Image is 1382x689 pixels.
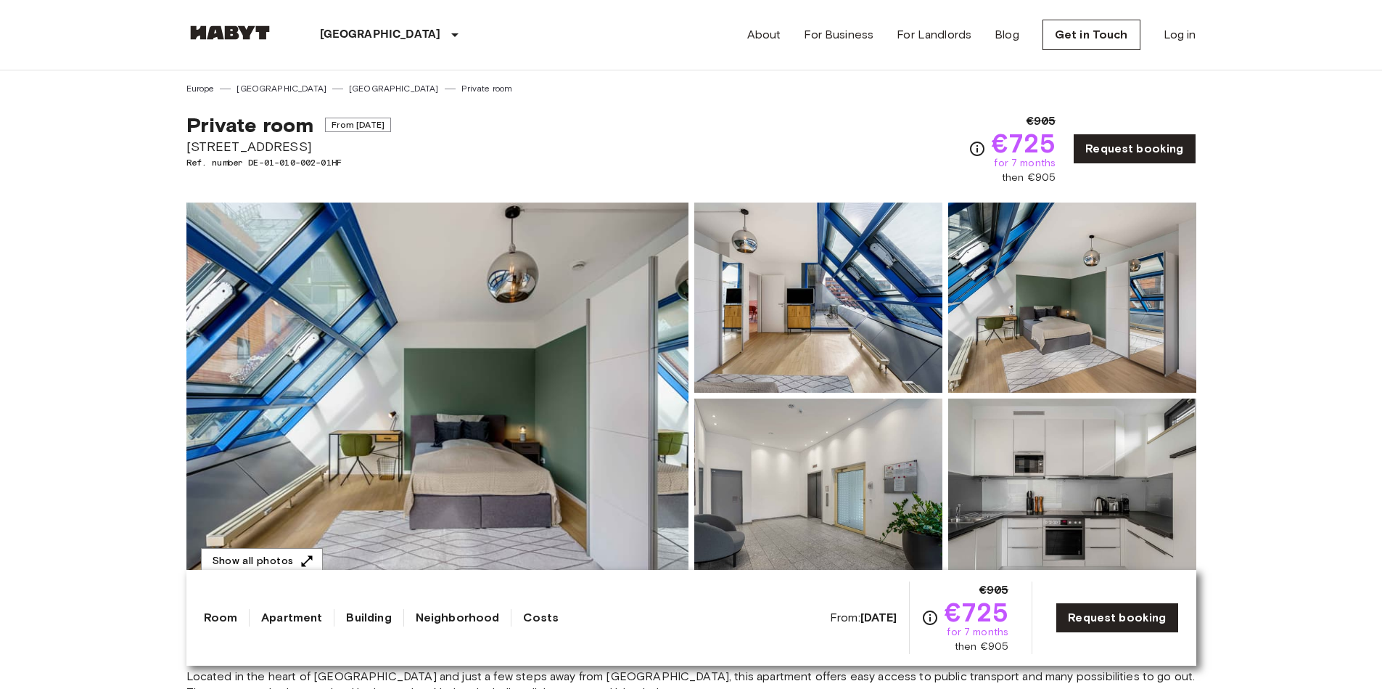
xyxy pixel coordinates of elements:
span: Ref. number DE-01-010-002-01HF [186,156,391,169]
a: About [747,26,781,44]
a: [GEOGRAPHIC_DATA] [236,82,326,95]
span: From [DATE] [325,118,391,132]
svg: Check cost overview for full price breakdown. Please note that discounts apply to new joiners onl... [968,140,986,158]
a: Request booking [1073,134,1196,164]
button: Show all photos [201,548,323,575]
a: Get in Touch [1042,20,1140,50]
span: Private room [186,113,314,137]
a: For Landlords [897,26,971,44]
a: Building [346,609,391,627]
span: then €905 [955,640,1008,654]
span: for 7 months [994,156,1056,171]
a: Costs [523,609,559,627]
img: Picture of unit DE-01-010-002-01HF [948,203,1196,393]
span: then €905 [1002,171,1056,185]
a: Room [204,609,238,627]
span: €905 [1027,113,1056,130]
a: For Business [804,26,873,44]
a: Europe [186,82,215,95]
span: [STREET_ADDRESS] [186,137,391,156]
a: Apartment [261,609,322,627]
svg: Check cost overview for full price breakdown. Please note that discounts apply to new joiners onl... [921,609,939,627]
img: Picture of unit DE-01-010-002-01HF [694,399,942,589]
b: [DATE] [860,611,897,624]
a: Log in [1164,26,1196,44]
img: Habyt [186,25,273,40]
span: for 7 months [947,625,1008,640]
span: €725 [945,599,1009,625]
a: Neighborhood [416,609,500,627]
a: Request booking [1056,603,1178,633]
span: €725 [992,130,1056,156]
a: Blog [995,26,1019,44]
a: Private room [461,82,513,95]
span: €905 [979,582,1009,599]
img: Marketing picture of unit DE-01-010-002-01HF [186,203,688,589]
span: From: [830,610,897,626]
a: [GEOGRAPHIC_DATA] [349,82,439,95]
img: Picture of unit DE-01-010-002-01HF [948,399,1196,589]
img: Picture of unit DE-01-010-002-01HF [694,203,942,393]
p: [GEOGRAPHIC_DATA] [320,26,441,44]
